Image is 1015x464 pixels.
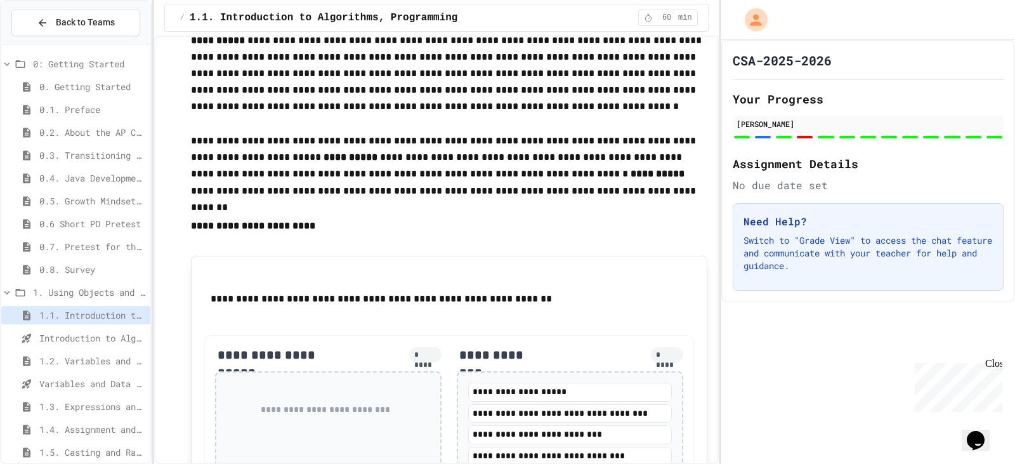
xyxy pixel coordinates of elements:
span: 0.4. Java Development Environments [39,171,145,185]
iframe: chat widget [962,413,1002,451]
h2: Your Progress [733,90,1004,108]
div: [PERSON_NAME] [737,118,1000,129]
span: Back to Teams [56,16,115,29]
span: Variables and Data Types - Quiz [39,377,145,390]
h3: Need Help? [743,214,993,229]
button: Back to Teams [11,9,140,36]
span: 60 [657,13,677,23]
span: 0.8. Survey [39,263,145,276]
span: 0. Getting Started [39,80,145,93]
h1: CSA-2025-2026 [733,51,832,69]
span: 0.1. Preface [39,103,145,116]
span: 0.7. Pretest for the AP CSA Exam [39,240,145,253]
div: No due date set [733,178,1004,193]
span: 1.5. Casting and Ranges of Values [39,446,145,459]
p: Switch to "Grade View" to access the chat feature and communicate with your teacher for help and ... [743,234,993,272]
span: Introduction to Algorithms, Programming, and Compilers [39,331,145,345]
span: 0.6 Short PD Pretest [39,217,145,230]
span: 1.2. Variables and Data Types [39,354,145,368]
iframe: chat widget [910,358,1002,412]
span: 1. Using Objects and Methods [33,286,145,299]
span: 1.1. Introduction to Algorithms, Programming, and Compilers [39,308,145,322]
span: / [180,13,185,23]
span: 0.2. About the AP CSA Exam [39,126,145,139]
span: 0: Getting Started [33,57,145,70]
span: 1.3. Expressions and Output [New] [39,400,145,413]
span: 0.3. Transitioning from AP CSP to AP CSA [39,149,145,162]
div: My Account [731,5,771,34]
span: 1.1. Introduction to Algorithms, Programming, and Compilers [190,10,549,25]
div: Chat with us now!Close [5,5,88,81]
span: min [678,13,692,23]
span: 0.5. Growth Mindset and Pair Programming [39,194,145,208]
span: 1.4. Assignment and Input [39,423,145,436]
h2: Assignment Details [733,155,1004,173]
